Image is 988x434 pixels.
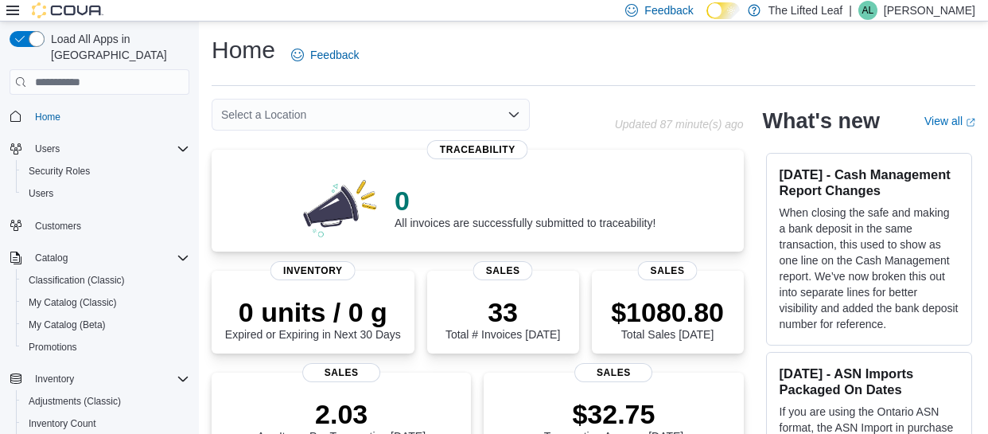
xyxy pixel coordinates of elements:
[29,165,90,178] span: Security Roles
[29,139,189,158] span: Users
[3,138,196,160] button: Users
[445,296,560,341] div: Total # Invoices [DATE]
[22,293,123,312] a: My Catalog (Classic)
[22,271,189,290] span: Classification (Classic)
[644,2,693,18] span: Feedback
[16,182,196,205] button: Users
[508,108,520,121] button: Open list of options
[22,184,189,203] span: Users
[29,106,189,126] span: Home
[22,392,127,411] a: Adjustments (Classic)
[22,414,189,433] span: Inventory Count
[22,293,189,312] span: My Catalog (Classic)
[615,118,744,131] p: Updated 87 minute(s) ago
[299,175,382,239] img: 0
[884,1,975,20] p: [PERSON_NAME]
[22,162,96,181] a: Security Roles
[849,1,852,20] p: |
[29,248,74,268] button: Catalog
[575,363,653,382] span: Sales
[706,19,707,20] span: Dark Mode
[638,261,698,280] span: Sales
[780,205,959,332] p: When closing the safe and making a bank deposit in the same transaction, this used to show as one...
[395,185,655,229] div: All invoices are successfully submitted to traceability!
[445,296,560,328] p: 33
[35,373,74,385] span: Inventory
[22,414,103,433] a: Inventory Count
[780,166,959,198] h3: [DATE] - Cash Management Report Changes
[966,118,975,127] svg: External link
[257,398,426,430] p: 2.03
[29,217,88,236] a: Customers
[3,247,196,269] button: Catalog
[29,139,66,158] button: Users
[29,395,121,408] span: Adjustments (Classic)
[22,271,131,290] a: Classification (Classic)
[35,143,60,155] span: Users
[3,214,196,237] button: Customers
[29,319,106,331] span: My Catalog (Beta)
[611,296,724,341] div: Total Sales [DATE]
[763,108,880,134] h2: What's new
[22,338,189,357] span: Promotions
[768,1,842,20] p: The Lifted Leaf
[22,184,60,203] a: Users
[16,390,196,412] button: Adjustments (Classic)
[3,104,196,127] button: Home
[29,369,189,389] span: Inventory
[3,368,196,390] button: Inventory
[310,47,359,63] span: Feedback
[302,363,380,382] span: Sales
[35,111,60,123] span: Home
[29,369,80,389] button: Inventory
[35,220,81,233] span: Customers
[780,366,959,397] h3: [DATE] - ASN Imports Packaged On Dates
[45,31,189,63] span: Load All Apps in [GEOGRAPHIC_DATA]
[22,338,84,357] a: Promotions
[706,2,740,19] input: Dark Mode
[270,261,356,280] span: Inventory
[395,185,655,217] p: 0
[225,296,401,341] div: Expired or Expiring in Next 30 Days
[29,417,96,430] span: Inventory Count
[16,291,196,314] button: My Catalog (Classic)
[225,296,401,328] p: 0 units / 0 g
[22,392,189,411] span: Adjustments (Classic)
[16,269,196,291] button: Classification (Classic)
[427,140,528,159] span: Traceability
[22,162,189,181] span: Security Roles
[29,296,117,309] span: My Catalog (Classic)
[16,160,196,182] button: Security Roles
[22,315,112,334] a: My Catalog (Beta)
[212,34,275,66] h1: Home
[285,39,365,71] a: Feedback
[611,296,724,328] p: $1080.80
[29,187,53,200] span: Users
[32,2,103,18] img: Cova
[544,398,684,430] p: $32.75
[29,341,77,354] span: Promotions
[16,314,196,336] button: My Catalog (Beta)
[29,108,67,127] a: Home
[473,261,533,280] span: Sales
[35,252,68,264] span: Catalog
[29,248,189,268] span: Catalog
[862,1,874,20] span: AL
[29,216,189,236] span: Customers
[858,1,877,20] div: Anna Lutz
[924,115,975,127] a: View allExternal link
[16,336,196,358] button: Promotions
[29,274,125,287] span: Classification (Classic)
[22,315,189,334] span: My Catalog (Beta)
